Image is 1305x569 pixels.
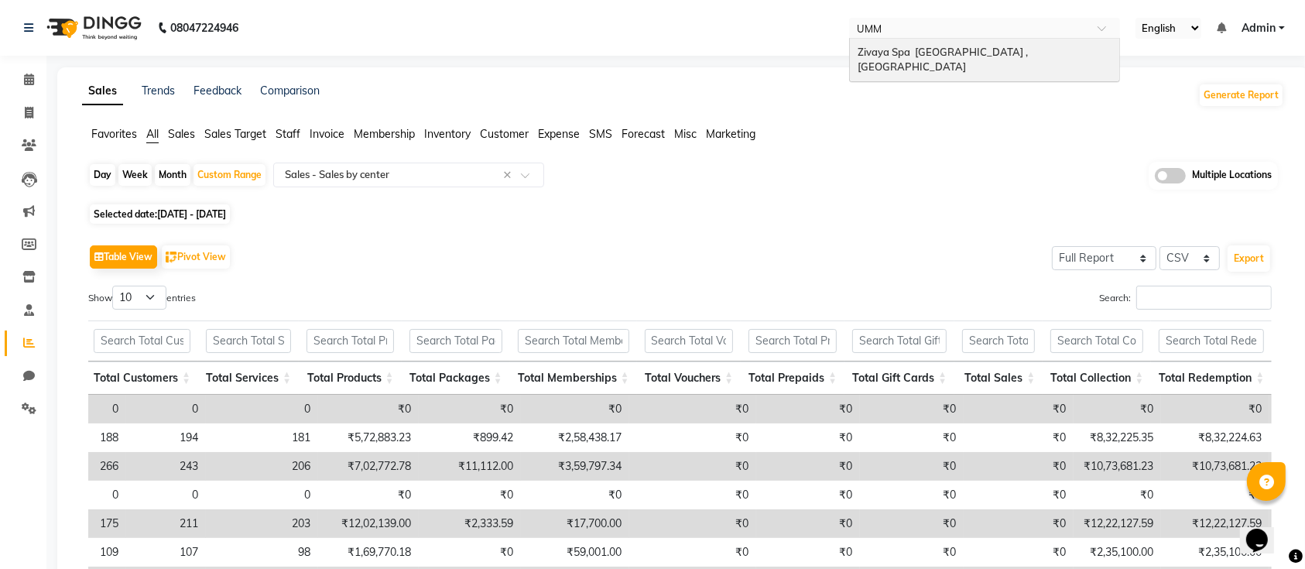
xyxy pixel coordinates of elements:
button: Pivot View [162,245,230,269]
td: ₹2,35,100.00 [1161,538,1269,567]
td: ₹0 [756,481,860,509]
span: Zivaya Spa [GEOGRAPHIC_DATA] , [GEOGRAPHIC_DATA] [858,46,1030,74]
span: Admin [1242,20,1276,36]
td: ₹8,32,225.35 [1074,423,1161,452]
td: ₹0 [860,452,964,481]
td: ₹0 [521,395,629,423]
td: ₹0 [756,509,860,538]
td: ₹0 [756,452,860,481]
a: Trends [142,84,175,98]
td: 98 [206,538,318,567]
td: ₹0 [964,395,1074,423]
div: Week [118,164,152,186]
span: Sales [168,127,195,141]
td: 107 [126,538,206,567]
th: Total Sales: activate to sort column ascending [954,362,1043,395]
input: Search Total Packages [409,329,502,353]
span: Sales Target [204,127,266,141]
th: Total Prepaids: activate to sort column ascending [741,362,844,395]
button: Generate Report [1200,84,1283,106]
td: 0 [126,395,206,423]
td: ₹0 [964,452,1074,481]
td: ₹0 [521,481,629,509]
td: 0 [126,481,206,509]
input: Search Total Memberships [518,329,629,353]
th: Total Packages: activate to sort column ascending [402,362,510,395]
td: ₹0 [860,395,964,423]
td: 206 [206,452,318,481]
span: Membership [354,127,415,141]
td: ₹7,02,772.78 [318,452,419,481]
input: Search Total Services [206,329,291,353]
span: Forecast [622,127,665,141]
td: ₹1,69,770.18 [318,538,419,567]
input: Search Total Products [307,329,393,353]
td: 194 [126,423,206,452]
td: ₹17,700.00 [521,509,629,538]
td: ₹2,35,100.00 [1074,538,1161,567]
td: ₹0 [629,538,756,567]
td: ₹0 [756,423,860,452]
input: Search: [1136,286,1272,310]
span: Selected date: [90,204,230,224]
td: ₹0 [964,509,1074,538]
td: 181 [206,423,318,452]
span: All [146,127,159,141]
td: ₹0 [318,481,419,509]
td: ₹0 [860,538,964,567]
div: Custom Range [194,164,265,186]
span: Inventory [424,127,471,141]
td: ₹0 [419,538,521,567]
ng-dropdown-panel: Options list [849,38,1120,82]
td: ₹0 [964,423,1074,452]
span: Clear all [503,167,516,183]
span: Marketing [706,127,755,141]
th: Total Redemption: activate to sort column ascending [1151,362,1272,395]
td: ₹0 [629,395,756,423]
th: Total Customers: activate to sort column ascending [86,362,198,395]
td: 0 [206,481,318,509]
td: ₹3,59,797.34 [521,452,629,481]
b: 08047224946 [170,6,238,50]
td: ₹0 [629,509,756,538]
a: Feedback [194,84,241,98]
td: ₹0 [1161,395,1269,423]
td: ₹11,112.00 [419,452,521,481]
td: ₹0 [1074,481,1161,509]
td: ₹0 [964,538,1074,567]
td: 0 [206,395,318,423]
td: ₹0 [629,423,756,452]
td: ₹0 [419,481,521,509]
td: 203 [206,509,318,538]
img: logo [39,6,146,50]
td: ₹0 [860,423,964,452]
td: ₹10,73,681.23 [1161,452,1269,481]
td: ₹2,58,438.17 [521,423,629,452]
input: Search Total Collection [1050,329,1143,353]
td: ₹5,72,883.23 [318,423,419,452]
td: ₹899.42 [419,423,521,452]
td: ₹0 [860,481,964,509]
th: Total Memberships: activate to sort column ascending [510,362,637,395]
input: Search Total Gift Cards [852,329,947,353]
span: Multiple Locations [1192,168,1272,183]
th: Total Vouchers: activate to sort column ascending [637,362,742,395]
td: ₹0 [964,481,1074,509]
button: Table View [90,245,157,269]
td: ₹10,73,681.23 [1074,452,1161,481]
img: pivot.png [166,252,177,263]
td: ₹12,22,127.59 [1161,509,1269,538]
td: 211 [126,509,206,538]
input: Search Total Customers [94,329,190,353]
a: Sales [82,77,123,105]
input: Search Total Prepaids [748,329,837,353]
td: ₹12,02,139.00 [318,509,419,538]
td: ₹0 [629,481,756,509]
div: Month [155,164,190,186]
span: Expense [538,127,580,141]
td: ₹8,32,224.63 [1161,423,1269,452]
label: Search: [1099,286,1272,310]
label: Show entries [88,286,196,310]
a: Comparison [260,84,320,98]
button: Export [1228,245,1270,272]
